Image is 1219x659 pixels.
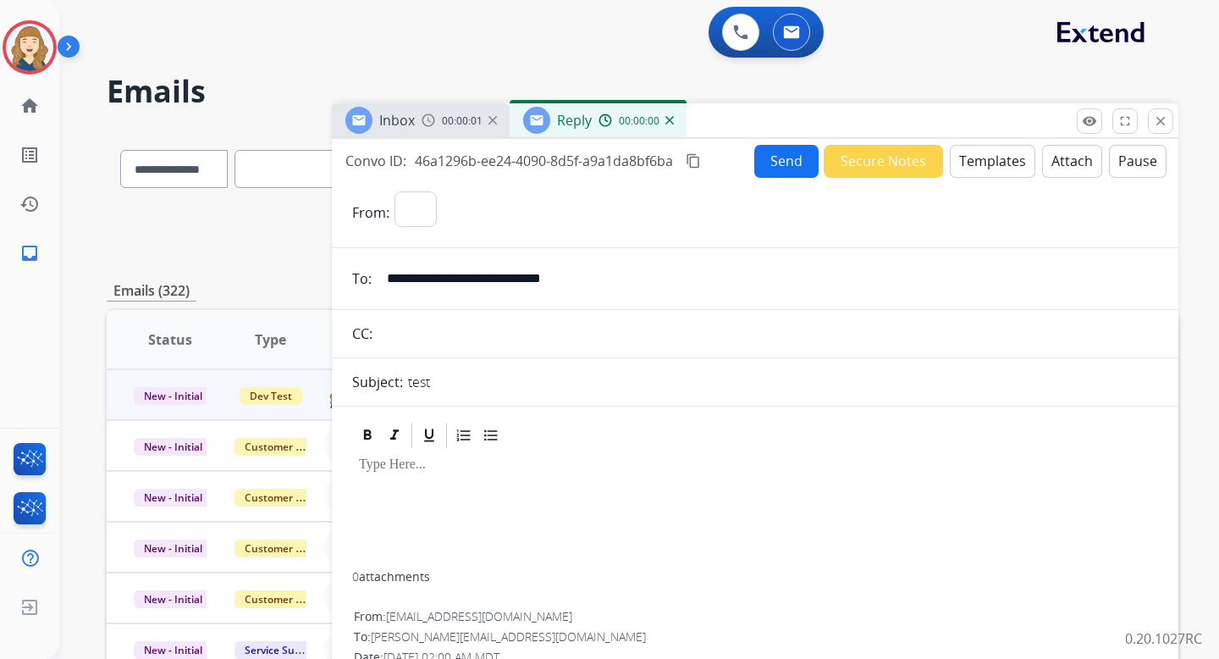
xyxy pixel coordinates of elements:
[382,423,407,448] div: Italic
[6,24,53,71] img: avatar
[1125,629,1202,649] p: 0.20.1027RC
[19,243,40,263] mat-icon: inbox
[323,429,357,462] button: +
[619,114,659,128] span: 00:00:00
[352,202,389,223] p: From:
[234,641,331,659] span: Service Support
[234,540,345,557] span: Customer Support
[950,145,1035,178] button: Templates
[234,489,345,507] span: Customer Support
[478,423,504,448] div: Bullet List
[442,114,483,128] span: 00:00:01
[824,145,943,178] button: Secure Notes
[240,387,302,405] span: Dev Test
[134,641,212,659] span: New - Initial
[328,381,353,407] img: agent-avatar
[754,145,819,178] button: Send
[323,530,357,564] button: +
[451,423,477,448] div: Ordered List
[415,152,673,170] span: 46a1296b-ee24-4090-8d5f-a9a1da8bf6ba
[352,372,403,392] p: Subject:
[148,329,192,350] span: Status
[19,145,40,165] mat-icon: list_alt
[354,608,1156,625] div: From:
[134,387,212,405] span: New - Initial
[352,324,372,344] p: CC:
[371,629,646,645] span: [PERSON_NAME][EMAIL_ADDRESS][DOMAIN_NAME]
[408,372,430,392] p: test
[19,96,40,116] mat-icon: home
[355,423,380,448] div: Bold
[352,568,359,584] span: 0
[134,489,212,507] span: New - Initial
[107,280,196,302] p: Emails (322)
[379,111,415,130] span: Inbox
[323,479,357,513] button: +
[386,608,572,624] span: [EMAIL_ADDRESS][DOMAIN_NAME]
[557,111,592,130] span: Reply
[686,153,701,169] mat-icon: content_copy
[352,568,430,585] div: attachments
[345,151,406,171] p: Convo ID:
[354,629,1156,645] div: To:
[352,269,372,289] p: To:
[134,590,212,608] span: New - Initial
[1082,114,1097,129] mat-icon: remove_red_eye
[1117,114,1133,129] mat-icon: fullscreen
[234,590,345,608] span: Customer Support
[1042,145,1102,178] button: Attach
[416,423,442,448] div: Underline
[19,194,40,214] mat-icon: history
[134,540,212,557] span: New - Initial
[234,438,345,456] span: Customer Support
[255,329,286,350] span: Type
[107,75,1178,108] h2: Emails
[323,581,357,615] button: +
[1109,145,1167,178] button: Pause
[134,438,212,456] span: New - Initial
[1153,114,1168,129] mat-icon: close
